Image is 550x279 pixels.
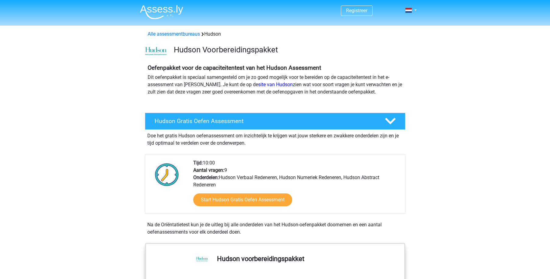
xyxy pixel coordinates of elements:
[145,221,405,236] div: Na de Oriëntatietest kun je de uitleg bij alle onderdelen van het Hudson-oefenpakket doornemen en...
[346,8,367,13] a: Registreer
[174,45,401,55] h3: Hudson Voorbereidingspakket
[145,30,405,38] div: Hudson
[152,159,182,190] img: Klok
[142,113,408,130] a: Hudson Gratis Oefen Assessment
[193,160,203,166] b: Tijd:
[148,74,403,96] p: Dit oefenpakket is speciaal samengesteld om je zo goed mogelijk voor te bereiden op de capaciteit...
[193,167,224,173] b: Aantal vragen:
[193,193,292,206] a: Start Hudson Gratis Oefen Assessment
[148,31,200,37] a: Alle assessmentbureaus
[145,130,405,147] div: Doe het gratis Hudson oefenassessment om inzichtelijk te krijgen wat jouw sterkere en zwakkere on...
[145,47,167,55] img: cefd0e47479f4eb8e8c001c0d358d5812e054fa8.png
[193,175,219,180] b: Onderdelen:
[155,118,375,125] h4: Hudson Gratis Oefen Assessment
[258,82,293,87] a: site van Hudson
[140,5,183,19] img: Assessly
[148,64,321,71] b: Oefenpakket voor de capaciteitentest van het Hudson Assessment
[189,159,405,214] div: 10:00 9 Hudson Verbaal Redeneren, Hudson Numeriek Redeneren, Hudson Abstract Redeneren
